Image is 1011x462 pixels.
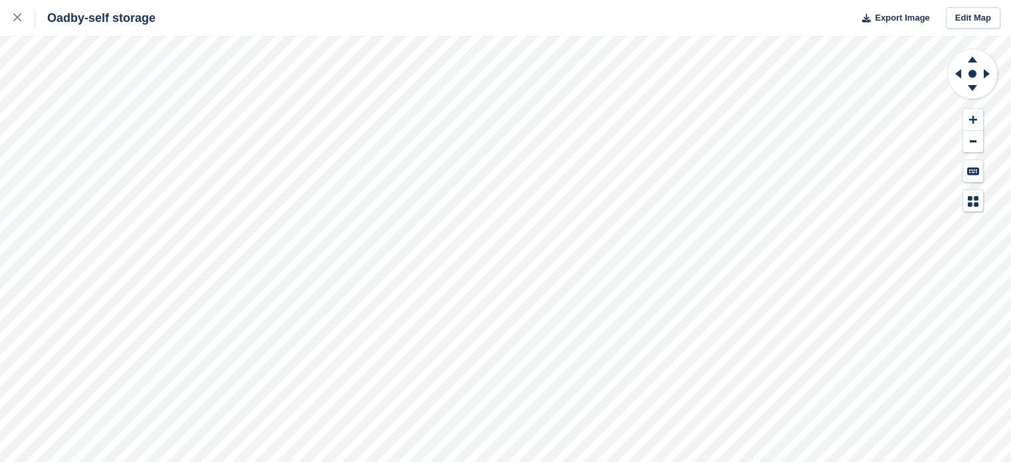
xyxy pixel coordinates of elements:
button: Map Legend [963,190,983,212]
div: Oadby-self storage [35,10,156,26]
button: Export Image [854,7,930,29]
button: Zoom In [963,109,983,131]
a: Edit Map [946,7,1000,29]
button: Zoom Out [963,131,983,153]
span: Export Image [875,11,929,25]
button: Keyboard Shortcuts [963,160,983,182]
